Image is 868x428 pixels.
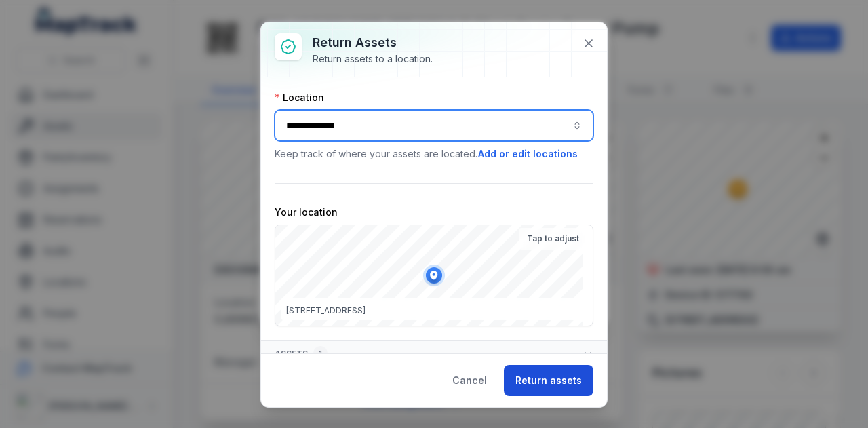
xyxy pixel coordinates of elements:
[261,341,607,368] button: Assets1
[313,346,328,362] div: 1
[477,147,578,161] button: Add or edit locations
[441,365,498,396] button: Cancel
[504,365,593,396] button: Return assets
[275,346,328,362] span: Assets
[275,206,338,219] label: Your location
[286,305,366,315] span: [STREET_ADDRESS]
[275,225,583,326] canvas: Map
[527,233,579,244] strong: Tap to adjust
[275,147,593,161] p: Keep track of where your assets are located.
[313,52,433,66] div: Return assets to a location.
[313,33,433,52] h3: Return assets
[275,91,324,104] label: Location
